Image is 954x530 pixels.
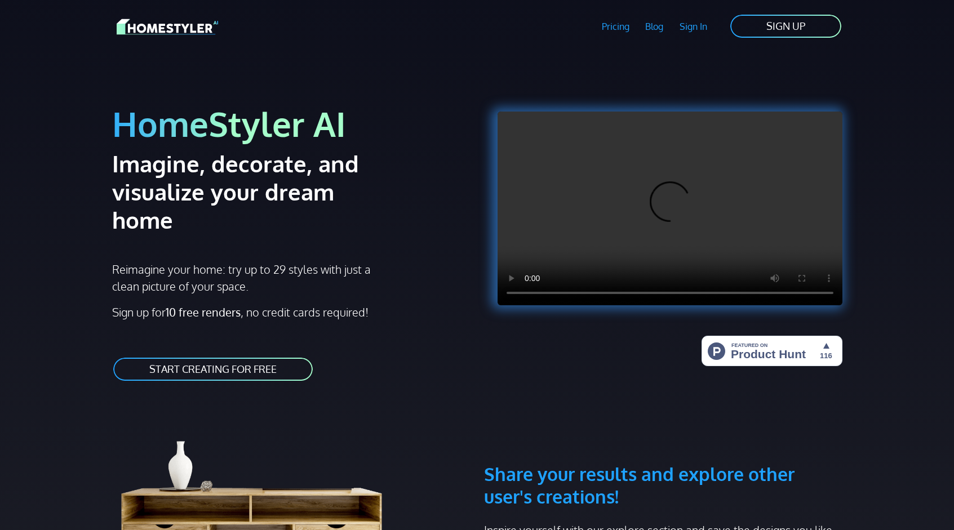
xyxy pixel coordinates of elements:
[117,17,218,37] img: HomeStyler AI logo
[484,409,842,508] h3: Share your results and explore other user's creations!
[112,304,471,320] p: Sign up for , no credit cards required!
[112,103,471,145] h1: HomeStyler AI
[672,14,716,39] a: Sign In
[637,14,672,39] a: Blog
[729,14,842,39] a: SIGN UP
[593,14,637,39] a: Pricing
[166,305,241,319] strong: 10 free renders
[112,357,314,382] a: START CREATING FOR FREE
[702,336,842,366] img: HomeStyler AI - Interior Design Made Easy: One Click to Your Dream Home | Product Hunt
[112,261,381,295] p: Reimagine your home: try up to 29 styles with just a clean picture of your space.
[112,149,399,234] h2: Imagine, decorate, and visualize your dream home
